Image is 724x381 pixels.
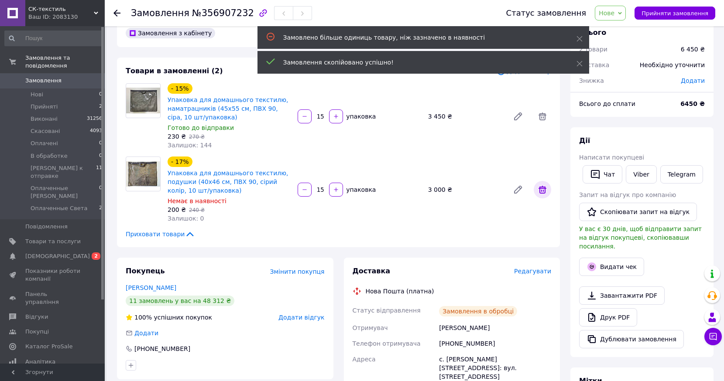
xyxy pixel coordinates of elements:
[25,238,81,245] span: Товари та послуги
[31,115,58,123] span: Виконані
[168,215,204,222] span: Залишок: 0
[99,204,102,212] span: 2
[113,9,120,17] div: Повернутися назад
[425,110,506,122] div: 3 450 ₴
[25,328,49,336] span: Покупці
[189,134,205,140] span: 270 ₴
[168,133,186,140] span: 230 ₴
[425,184,506,196] div: 3 000 ₴
[344,112,377,121] div: упаковка
[579,61,609,68] span: Доставка
[168,124,234,131] span: Готово до відправки
[25,54,105,70] span: Замовлення та повідомлення
[96,164,102,180] span: 11
[126,313,212,322] div: успішних покупок
[126,88,160,113] img: Упаковка для домашнього текстилю, наматрацників (45х55 см, ПВХ 90, сіра, 10 шт/упаковка)
[579,28,606,37] span: Всього
[283,58,555,67] div: Замовлення скопійовано успішно!
[28,13,105,21] div: Ваш ID: 2083130
[579,308,637,327] a: Друк PDF
[534,108,551,125] span: Видалити
[642,10,708,17] span: Прийняти замовлення
[439,306,517,316] div: Замовлення в обробці
[437,320,553,336] div: [PERSON_NAME]
[579,100,635,107] span: Всього до сплати
[134,344,191,353] div: [PHONE_NUMBER]
[579,77,604,84] span: Знижка
[681,45,705,54] div: 6 450 ₴
[506,9,587,17] div: Статус замовлення
[579,286,665,305] a: Завантажити PDF
[126,284,176,291] a: [PERSON_NAME]
[681,77,705,84] span: Додати
[660,165,703,184] a: Telegram
[99,103,102,111] span: 2
[168,156,192,167] div: - 17%
[31,204,87,212] span: Оплаченные Света
[99,91,102,99] span: 0
[168,170,288,194] a: Упаковка для домашнього текстилю, подушки (40х46 см, ПВХ 90, сірий колір, 10 шт/упаковка)
[31,127,60,135] span: Скасовані
[509,108,527,125] a: Редагувати
[99,152,102,160] span: 0
[31,139,58,147] span: Оплачені
[31,184,99,200] span: Оплаченные [PERSON_NAME]
[25,252,90,260] span: [DEMOGRAPHIC_DATA]
[126,267,165,275] span: Покупець
[168,96,288,121] a: Упаковка для домашнього текстилю, наматрацників (45х55 см, ПВХ 90, сіра, 10 шт/упаковка)
[92,252,100,260] span: 2
[90,127,102,135] span: 4093
[168,142,212,149] span: Залишок: 144
[344,185,377,194] div: упаковка
[31,103,58,111] span: Прийняті
[134,314,152,321] span: 100%
[579,136,590,145] span: Дії
[134,330,158,337] span: Додати
[353,340,421,347] span: Телефон отримувача
[168,197,226,204] span: Немає в наявності
[635,7,715,20] button: Прийняти замовлення
[25,267,81,283] span: Показники роботи компанії
[126,67,223,75] span: Товари в замовленні (2)
[189,207,205,213] span: 240 ₴
[579,203,697,221] button: Скопіювати запит на відгук
[514,268,551,275] span: Редагувати
[635,55,710,75] div: Необхідно уточнити
[599,10,614,17] span: Нове
[4,31,103,46] input: Пошук
[126,296,234,306] div: 11 замовлень у вас на 48 312 ₴
[626,165,656,184] a: Viber
[680,100,705,107] b: 6450 ₴
[579,154,644,161] span: Написати покупцеві
[353,356,376,363] span: Адреса
[283,33,555,42] div: Замовлено більше одиниць товару, ніж зазначено в наявності
[509,181,527,198] a: Редагувати
[353,307,421,314] span: Статус відправлення
[25,290,81,306] span: Панель управління
[99,184,102,200] span: 0
[31,152,68,160] span: В обработке
[278,314,324,321] span: Додати відгук
[25,223,68,231] span: Повідомлення
[99,139,102,147] span: 0
[25,358,55,366] span: Аналітика
[364,287,436,296] div: Нова Пошта (платна)
[579,191,676,198] span: Запит на відгук про компанію
[25,77,62,85] span: Замовлення
[579,225,702,250] span: У вас є 30 днів, щоб відправити запит на відгук покупцеві, скопіювавши посилання.
[579,330,684,348] button: Дублювати замовлення
[126,230,195,238] span: Приховати товари
[25,343,72,350] span: Каталог ProSale
[270,268,325,275] span: Змінити покупця
[87,115,102,123] span: 31256
[583,165,622,184] button: Чат
[168,83,192,94] div: - 15%
[579,258,644,276] button: Видати чек
[192,8,254,18] span: №356907232
[353,324,388,331] span: Отримувач
[704,328,722,345] button: Чат з покупцем
[28,5,94,13] span: СК-текстиль
[579,46,607,53] span: 2 товари
[31,164,96,180] span: [PERSON_NAME] к отправке
[437,336,553,351] div: [PHONE_NUMBER]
